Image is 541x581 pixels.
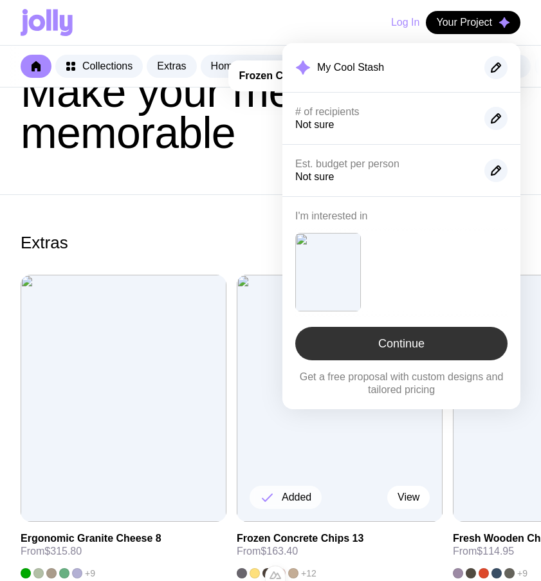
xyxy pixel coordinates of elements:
[237,522,443,578] a: Frozen Concrete Chips 13From$163.40+12
[21,545,82,558] span: From
[317,61,384,74] h2: My Cool Stash
[82,60,133,73] span: Collections
[387,486,430,509] a: View
[295,158,474,171] h4: Est. budget per person
[261,546,298,557] span: $163.40
[44,546,82,557] span: $315.80
[477,546,514,557] span: $114.95
[85,568,95,578] span: +9
[237,545,298,558] span: From
[21,522,226,578] a: Ergonomic Granite Cheese 8From$315.80+9
[239,70,365,81] strong: Frozen Concrete Chips 13
[426,11,520,34] button: Your Project
[295,327,508,360] a: Continue
[301,568,316,578] span: +12
[21,233,68,252] h2: Extras
[453,545,514,558] span: From
[295,371,508,396] p: Get a free proposal with custom designs and tailored pricing
[237,532,363,545] h3: Frozen Concrete Chips 13
[517,568,527,578] span: +9
[55,55,143,78] a: Collections
[201,55,295,78] a: Home & Leisure
[436,16,492,29] span: Your Project
[295,106,474,118] h4: # of recipients
[295,171,334,182] span: Not sure
[239,70,510,81] span: has been added to your wishlist
[21,532,161,545] h3: Ergonomic Granite Cheese 8
[295,119,334,130] span: Not sure
[282,491,311,504] span: Added
[147,55,196,78] a: Extras
[391,11,419,34] button: Log In
[21,67,352,157] span: Make your merch memorable
[295,210,508,223] h4: I'm interested in
[250,486,322,509] button: Added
